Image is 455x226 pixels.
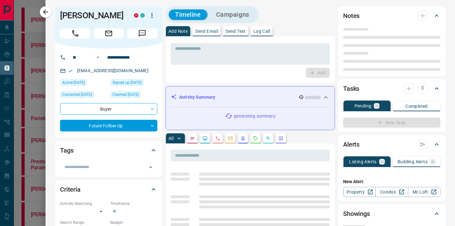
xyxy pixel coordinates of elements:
[110,220,157,225] p: Budget:
[195,29,218,33] p: Send Email
[171,91,330,103] div: Activity Summary
[60,220,107,225] p: Search Range:
[343,178,440,185] p: New Alert:
[210,9,256,20] button: Campaigns
[343,11,360,21] h2: Notes
[349,159,377,164] p: Listing Alerts
[343,81,440,96] div: Tasks
[228,136,233,141] svg: Emails
[77,68,149,73] a: [EMAIL_ADDRESS][DOMAIN_NAME]
[110,201,157,206] p: Timeframe:
[60,79,107,88] div: Sun Oct 12 2025
[68,69,73,73] svg: Email Verified
[266,136,271,141] svg: Opportunities
[112,79,142,86] span: Signed up [DATE]
[62,91,92,98] span: Contacted [DATE]
[343,187,376,197] a: Property
[190,136,195,141] svg: Notes
[253,136,258,141] svg: Requests
[168,29,188,33] p: Add Note
[60,91,107,100] div: Wed Aug 13 2025
[226,29,246,33] p: Send Text
[343,209,370,219] h2: Showings
[127,28,157,38] span: Message
[355,104,372,108] p: Pending
[343,206,440,221] div: Showings
[140,13,145,18] div: condos.ca
[375,187,408,197] a: Condos
[397,159,428,164] p: Building Alerts
[94,28,124,38] span: Email
[343,139,360,149] h2: Alerts
[60,143,157,158] div: Tags
[60,103,157,115] div: Buyer
[94,54,102,61] button: Open
[405,104,428,108] p: Completed
[179,94,215,101] p: Activity Summary
[343,137,440,152] div: Alerts
[278,136,283,141] svg: Agent Actions
[169,9,207,20] button: Timeline
[146,163,155,172] button: Open
[110,79,157,88] div: Thu Feb 25 2021
[168,136,173,141] p: All
[60,201,107,206] p: Actively Searching:
[253,29,270,33] p: Log Call
[60,28,90,38] span: Call
[62,79,85,86] span: Active [DATE]
[240,136,246,141] svg: Listing Alerts
[60,184,81,194] h2: Criteria
[60,145,73,155] h2: Tags
[343,84,359,94] h2: Tasks
[60,10,124,20] h1: [PERSON_NAME]
[203,136,208,141] svg: Lead Browsing Activity
[408,187,440,197] a: Mr.Loft
[234,113,275,119] p: generating summary
[134,13,138,18] div: property.ca
[60,182,157,197] div: Criteria
[343,8,440,23] div: Notes
[60,120,157,131] div: Future Follow Up
[112,91,139,98] span: Claimed [DATE]
[215,136,220,141] svg: Calls
[110,91,157,100] div: Thu Feb 25 2021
